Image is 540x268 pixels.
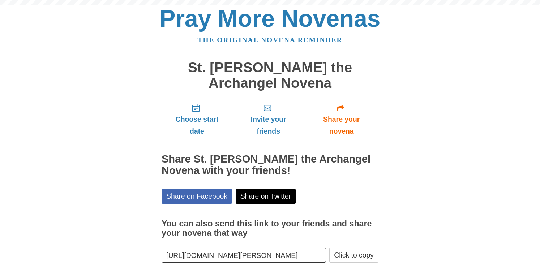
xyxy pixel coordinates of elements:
[329,248,378,263] button: Click to copy
[162,60,378,91] h1: St. [PERSON_NAME] the Archangel Novena
[232,98,304,141] a: Invite your friends
[240,113,297,137] span: Invite your friends
[312,113,371,137] span: Share your novena
[169,113,225,137] span: Choose start date
[162,98,232,141] a: Choose start date
[198,36,343,44] a: The original novena reminder
[162,219,378,238] h3: You can also send this link to your friends and share your novena that way
[236,189,296,204] a: Share on Twitter
[160,5,381,32] a: Pray More Novenas
[162,189,232,204] a: Share on Facebook
[304,98,378,141] a: Share your novena
[162,154,378,177] h2: Share St. [PERSON_NAME] the Archangel Novena with your friends!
